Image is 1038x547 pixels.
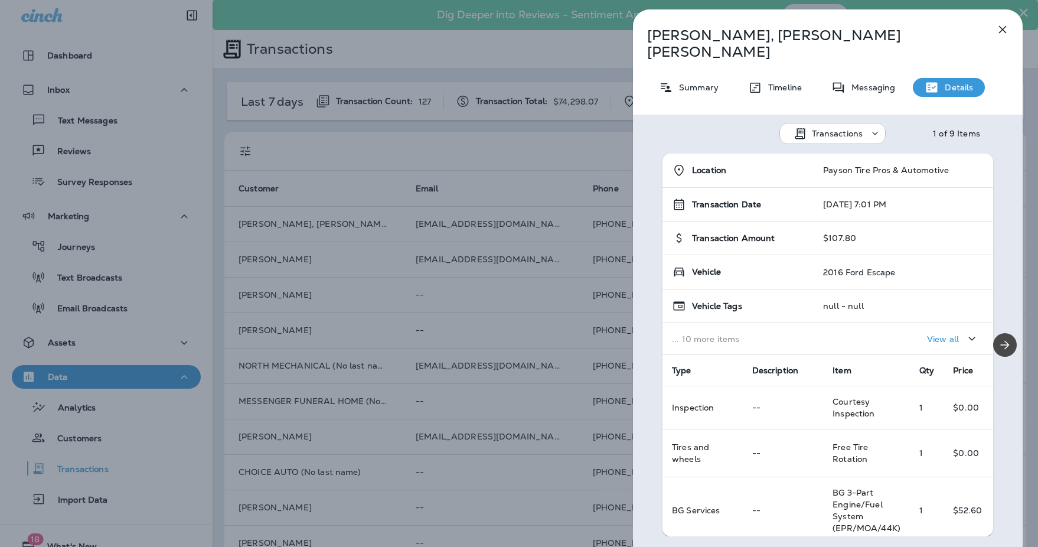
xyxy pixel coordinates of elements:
span: Description [752,365,799,376]
p: Timeline [762,83,802,92]
span: Type [672,365,691,376]
p: 2016 Ford Escape [823,268,895,277]
span: Vehicle [692,267,721,277]
p: $52.60 [953,506,984,515]
p: Transactions [812,129,863,138]
span: Free Tire Rotation [833,442,868,464]
p: -- [752,506,814,515]
td: [DATE] 7:01 PM [814,188,993,222]
p: View all [927,334,959,344]
p: Summary [673,83,719,92]
span: Tires and wheels [672,442,709,464]
span: Transaction Amount [692,233,775,243]
span: Item [833,365,851,376]
p: [PERSON_NAME], [PERSON_NAME] [PERSON_NAME] [647,27,970,60]
td: $107.80 [814,222,993,255]
span: Transaction Date [692,200,761,210]
p: $0.00 [953,403,984,412]
div: 1 of 9 Items [933,129,980,138]
span: 1 [919,448,923,458]
span: BG Services [672,505,720,516]
span: 1 [919,505,923,516]
span: Courtesy Inspection [833,396,874,419]
span: Location [692,165,726,175]
button: View all [922,328,984,350]
p: ... 10 more items [672,334,804,344]
span: Qty [919,365,934,376]
p: Messaging [846,83,895,92]
td: Payson Tire Pros & Automotive [814,154,993,188]
p: $0.00 [953,448,984,458]
span: 1 [919,402,923,413]
span: Inspection [672,402,714,413]
p: Details [939,83,973,92]
p: -- [752,403,814,412]
button: Next [993,333,1017,357]
p: -- [752,448,814,458]
p: null - null [823,301,864,311]
span: Vehicle Tags [692,301,742,311]
span: BG 3-Part Engine/Fuel System (EPR/MOA/44K) [833,487,900,533]
span: Price [953,365,973,376]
